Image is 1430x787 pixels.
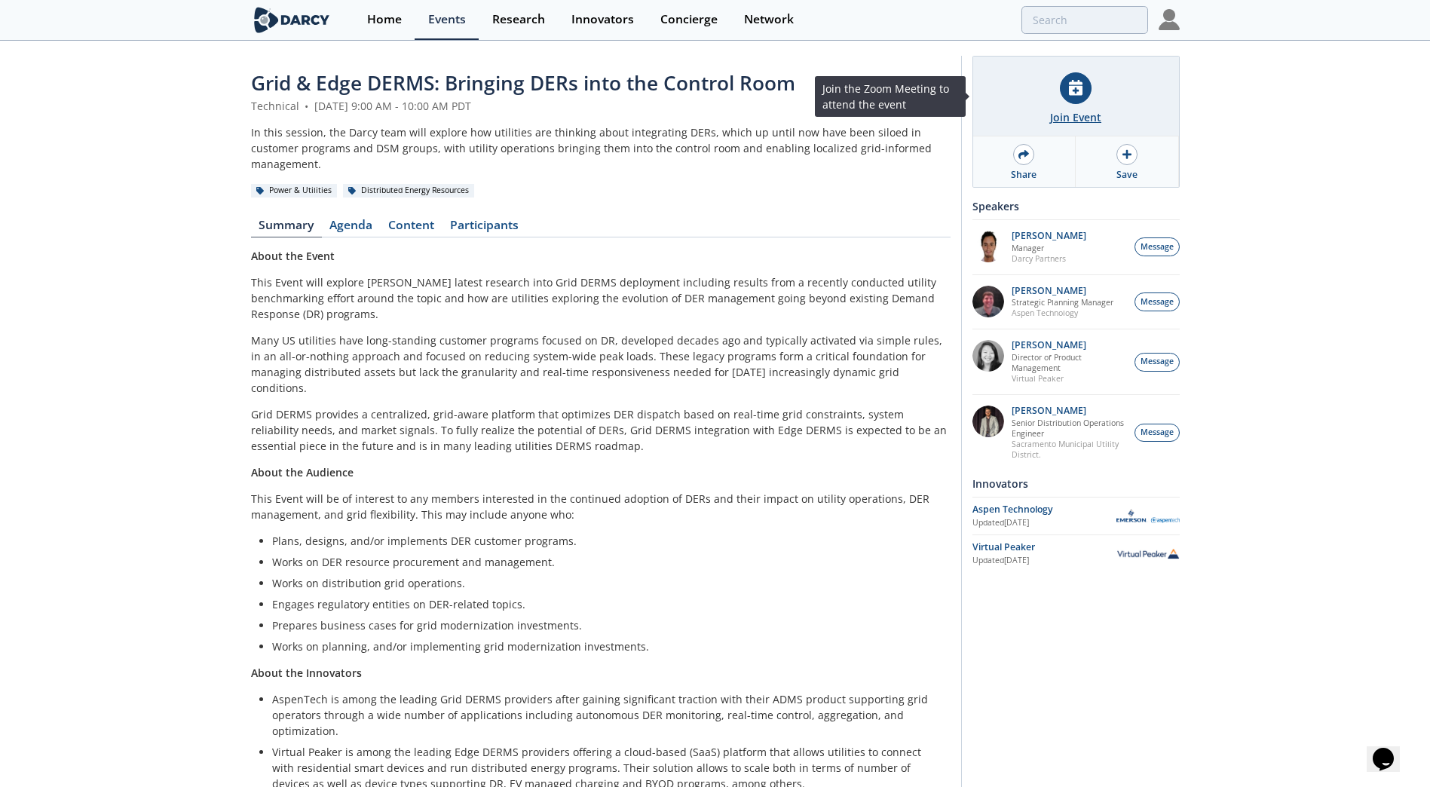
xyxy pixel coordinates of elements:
[1116,509,1180,523] img: Aspen Technology
[343,184,475,198] div: Distributed Energy Resources
[251,274,951,322] p: This Event will explore [PERSON_NAME] latest research into Grid DERMS deployment including result...
[251,666,362,680] strong: About the Innovators
[251,124,951,172] div: In this session, the Darcy team will explore how utilities are thinking about integrating DERs, w...
[1141,296,1174,308] span: Message
[492,14,545,26] div: Research
[1012,253,1086,264] p: Darcy Partners
[272,617,940,633] li: Prepares business cases for grid modernization investments.
[1012,352,1126,373] p: Director of Product Management
[1012,243,1086,253] p: Manager
[1012,231,1086,241] p: [PERSON_NAME]
[1012,418,1126,439] p: Senior Distribution Operations Engineer
[251,249,335,263] strong: About the Event
[744,14,794,26] div: Network
[1141,241,1174,253] span: Message
[272,575,940,591] li: Works on distribution grid operations.
[972,231,1004,262] img: vRBZwDRnSTOrB1qTpmXr
[1012,406,1126,416] p: [PERSON_NAME]
[1021,6,1148,34] input: Advanced Search
[1012,308,1113,318] p: Aspen Technology
[972,503,1180,529] a: Aspen Technology Updated[DATE] Aspen Technology
[251,69,795,96] span: Grid & Edge DERMS: Bringing DERs into the Control Room
[428,14,466,26] div: Events
[381,219,442,237] a: Content
[972,406,1004,437] img: 7fca56e2-1683-469f-8840-285a17278393
[972,540,1116,554] div: Virtual Peaker
[1012,439,1126,460] p: Sacramento Municipal Utility District.
[251,7,333,33] img: logo-wide.svg
[251,491,951,522] p: This Event will be of interest to any members interested in the continued adoption of DERs and th...
[322,219,381,237] a: Agenda
[251,406,951,454] p: Grid DERMS provides a centralized, grid-aware platform that optimizes DER dispatch based on real-...
[251,332,951,396] p: Many US utilities have long-standing customer programs focused on DR, developed decades ago and t...
[1012,373,1126,384] p: Virtual Peaker
[571,14,634,26] div: Innovators
[1367,727,1415,772] iframe: chat widget
[272,554,940,570] li: Works on DER resource procurement and management.
[972,503,1116,516] div: Aspen Technology
[442,219,527,237] a: Participants
[1012,286,1113,296] p: [PERSON_NAME]
[1135,353,1180,372] button: Message
[251,219,322,237] a: Summary
[1012,297,1113,308] p: Strategic Planning Manager
[272,691,940,739] li: AspenTech is among the leading Grid DERMS providers after gaining significant traction with their...
[1141,427,1174,439] span: Message
[1116,168,1138,182] div: Save
[251,98,951,114] div: Technical [DATE] 9:00 AM - 10:00 AM PDT
[1135,292,1180,311] button: Message
[972,470,1180,497] div: Innovators
[972,555,1116,567] div: Updated [DATE]
[660,14,718,26] div: Concierge
[272,638,940,654] li: Works on planning, and/or implementing grid modernization investments.
[302,99,311,113] span: •
[1116,548,1180,559] img: Virtual Peaker
[1159,9,1180,30] img: Profile
[1135,237,1180,256] button: Message
[1012,340,1126,351] p: [PERSON_NAME]
[972,193,1180,219] div: Speakers
[972,517,1116,529] div: Updated [DATE]
[972,286,1004,317] img: accc9a8e-a9c1-4d58-ae37-132228efcf55
[1135,424,1180,442] button: Message
[1011,168,1037,182] div: Share
[367,14,402,26] div: Home
[972,340,1004,372] img: 8160f632-77e6-40bd-9ce2-d8c8bb49c0dd
[1050,109,1101,125] div: Join Event
[1141,356,1174,368] span: Message
[272,596,940,612] li: Engages regulatory entities on DER-related topics.
[251,465,354,479] strong: About the Audience
[972,540,1180,567] a: Virtual Peaker Updated[DATE] Virtual Peaker
[272,533,940,549] li: Plans, designs, and/or implements DER customer programs.
[251,184,338,198] div: Power & Utilities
